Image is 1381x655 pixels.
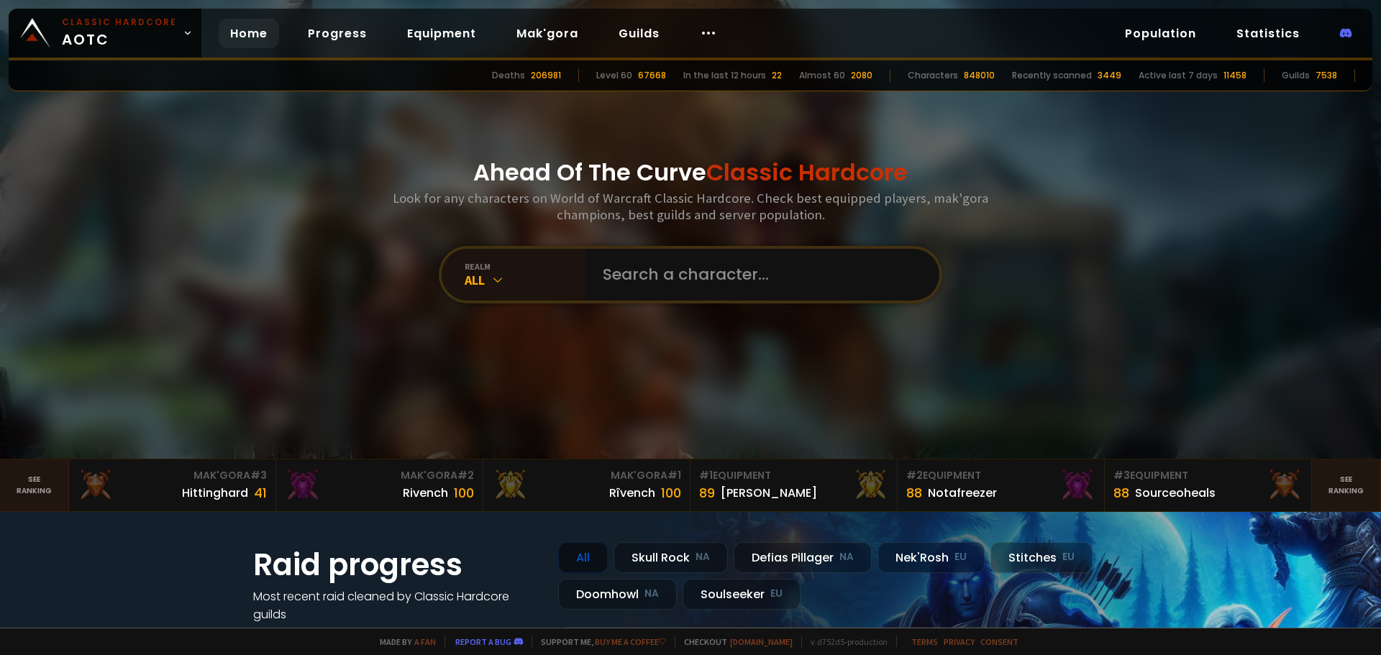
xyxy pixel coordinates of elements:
[878,542,985,573] div: Nek'Rosh
[1098,69,1121,82] div: 3449
[182,484,248,502] div: Hittinghard
[1312,459,1381,511] a: Seeranking
[78,468,267,483] div: Mak'Gora
[1113,468,1303,483] div: Equipment
[801,636,888,647] span: v. d752d5 - production
[62,16,177,29] small: Classic Hardcore
[770,587,783,601] small: EU
[730,636,793,647] a: [DOMAIN_NAME]
[906,468,923,482] span: # 2
[250,468,267,482] span: # 3
[276,459,483,511] a: Mak'Gora#2Rivench100
[69,459,276,511] a: Mak'Gora#3Hittinghard41
[465,272,585,288] div: All
[839,550,854,564] small: NA
[990,542,1093,573] div: Stitches
[253,624,347,641] a: See all progress
[1135,484,1216,502] div: Sourceoheals
[492,69,525,82] div: Deaths
[683,579,801,610] div: Soulseeker
[558,579,677,610] div: Doomhowl
[414,636,436,647] a: a fan
[614,542,728,573] div: Skull Rock
[1316,69,1337,82] div: 7538
[898,459,1105,511] a: #2Equipment88Notafreezer
[596,69,632,82] div: Level 60
[396,19,488,48] a: Equipment
[254,483,267,503] div: 41
[492,468,681,483] div: Mak'Gora
[465,261,585,272] div: realm
[667,468,681,482] span: # 1
[387,190,994,223] h3: Look for any characters on World of Warcraft Classic Hardcore. Check best equipped players, mak'g...
[964,69,995,82] div: 848010
[594,249,922,301] input: Search a character...
[1225,19,1311,48] a: Statistics
[505,19,590,48] a: Mak'gora
[285,468,474,483] div: Mak'Gora
[954,550,967,564] small: EU
[638,69,666,82] div: 67668
[595,636,666,647] a: Buy me a coffee
[1113,468,1130,482] span: # 3
[944,636,975,647] a: Privacy
[928,484,997,502] div: Notafreezer
[706,156,908,188] span: Classic Hardcore
[721,484,817,502] div: [PERSON_NAME]
[473,155,908,190] h1: Ahead Of The Curve
[9,9,201,58] a: Classic HardcoreAOTC
[699,468,888,483] div: Equipment
[734,542,872,573] div: Defias Pillager
[296,19,378,48] a: Progress
[908,69,958,82] div: Characters
[1062,550,1075,564] small: EU
[683,69,766,82] div: In the last 12 hours
[799,69,845,82] div: Almost 60
[1113,19,1208,48] a: Population
[699,468,713,482] span: # 1
[1139,69,1218,82] div: Active last 7 days
[609,484,655,502] div: Rîvench
[911,636,938,647] a: Terms
[532,636,666,647] span: Support me,
[1282,69,1310,82] div: Guilds
[644,587,659,601] small: NA
[403,484,448,502] div: Rivench
[457,468,474,482] span: # 2
[253,587,541,623] h4: Most recent raid cleaned by Classic Hardcore guilds
[906,483,922,503] div: 88
[253,542,541,587] h1: Raid progress
[1223,69,1246,82] div: 11458
[980,636,1018,647] a: Consent
[696,550,710,564] small: NA
[699,483,715,503] div: 89
[454,483,474,503] div: 100
[1113,483,1129,503] div: 88
[371,636,436,647] span: Made by
[1105,459,1312,511] a: #3Equipment88Sourceoheals
[607,19,671,48] a: Guilds
[531,69,561,82] div: 206981
[772,69,782,82] div: 22
[1012,69,1092,82] div: Recently scanned
[219,19,279,48] a: Home
[675,636,793,647] span: Checkout
[906,468,1095,483] div: Equipment
[558,542,608,573] div: All
[690,459,898,511] a: #1Equipment89[PERSON_NAME]
[851,69,872,82] div: 2080
[483,459,690,511] a: Mak'Gora#1Rîvench100
[62,16,177,50] span: AOTC
[661,483,681,503] div: 100
[455,636,511,647] a: Report a bug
